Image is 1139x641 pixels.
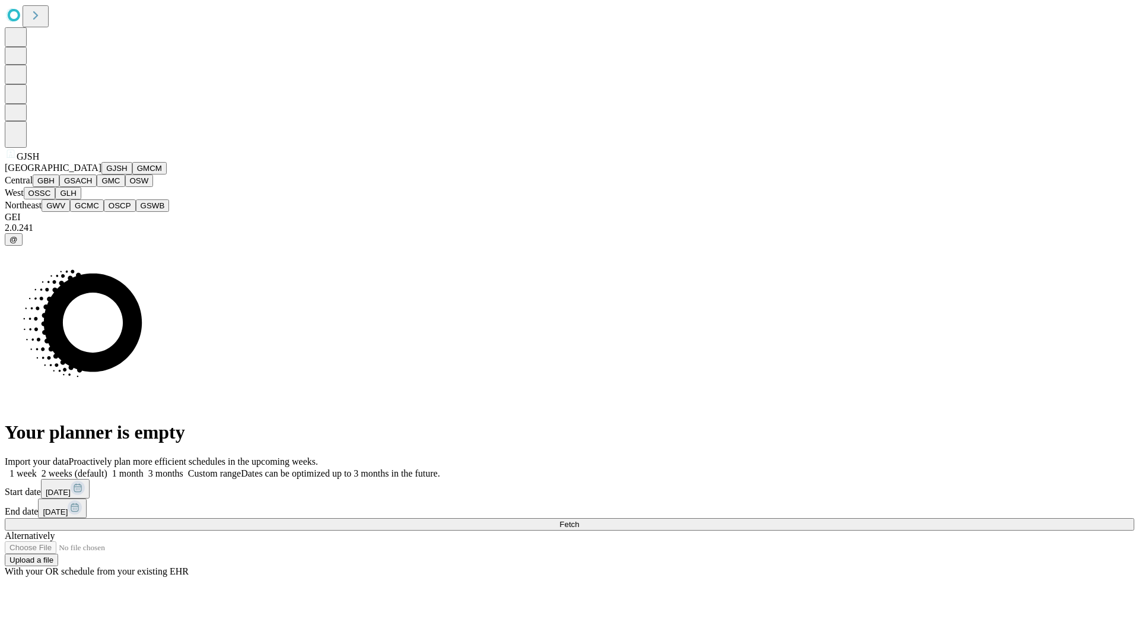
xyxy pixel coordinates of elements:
[188,468,241,478] span: Custom range
[42,199,70,212] button: GWV
[125,174,154,187] button: OSW
[5,175,33,185] span: Central
[5,200,42,210] span: Northeast
[148,468,183,478] span: 3 months
[41,479,90,499] button: [DATE]
[5,233,23,246] button: @
[112,468,144,478] span: 1 month
[24,187,56,199] button: OSSC
[9,235,18,244] span: @
[101,162,132,174] button: GJSH
[42,468,107,478] span: 2 weeks (default)
[97,174,125,187] button: GMC
[17,151,39,161] span: GJSH
[136,199,170,212] button: GSWB
[104,199,136,212] button: OSCP
[9,468,37,478] span: 1 week
[38,499,87,518] button: [DATE]
[70,199,104,212] button: GCMC
[5,554,58,566] button: Upload a file
[46,488,71,497] span: [DATE]
[5,421,1134,443] h1: Your planner is empty
[69,456,318,467] span: Proactively plan more efficient schedules in the upcoming weeks.
[5,499,1134,518] div: End date
[5,456,69,467] span: Import your data
[33,174,59,187] button: GBH
[132,162,167,174] button: GMCM
[559,520,579,529] span: Fetch
[5,518,1134,531] button: Fetch
[5,479,1134,499] div: Start date
[241,468,440,478] span: Dates can be optimized up to 3 months in the future.
[59,174,97,187] button: GSACH
[5,212,1134,223] div: GEI
[5,566,189,576] span: With your OR schedule from your existing EHR
[55,187,81,199] button: GLH
[5,163,101,173] span: [GEOGRAPHIC_DATA]
[43,507,68,516] span: [DATE]
[5,531,55,541] span: Alternatively
[5,223,1134,233] div: 2.0.241
[5,188,24,198] span: West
